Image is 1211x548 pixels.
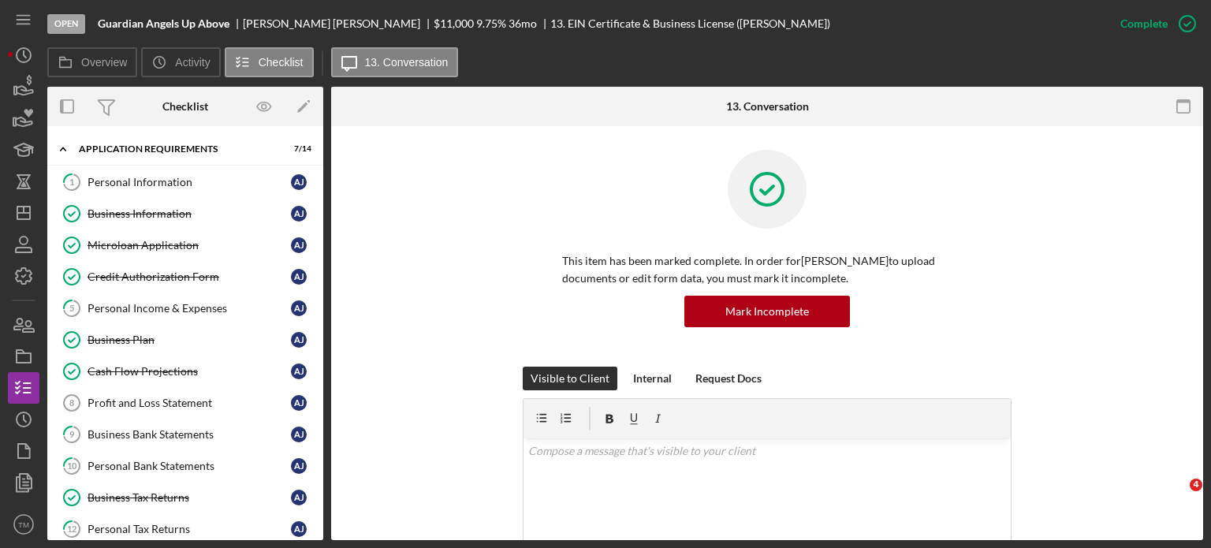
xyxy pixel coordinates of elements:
[291,237,307,253] div: A J
[69,429,75,439] tspan: 9
[55,324,315,356] a: Business PlanAJ
[1120,8,1168,39] div: Complete
[88,523,291,535] div: Personal Tax Returns
[55,198,315,229] a: Business InformationAJ
[550,17,830,30] div: 13. EIN Certificate & Business License ([PERSON_NAME])
[55,482,315,513] a: Business Tax ReturnsAJ
[291,332,307,348] div: A J
[283,144,311,154] div: 7 / 14
[1105,8,1203,39] button: Complete
[331,47,459,77] button: 13. Conversation
[69,398,74,408] tspan: 8
[55,229,315,261] a: Microloan ApplicationAJ
[531,367,609,390] div: Visible to Client
[55,387,315,419] a: 8Profit and Loss StatementAJ
[291,206,307,222] div: A J
[523,367,617,390] button: Visible to Client
[88,207,291,220] div: Business Information
[79,144,272,154] div: APPLICATION REQUIREMENTS
[1157,479,1195,516] iframe: Intercom live chat
[291,363,307,379] div: A J
[55,513,315,545] a: 12Personal Tax ReturnsAJ
[291,395,307,411] div: A J
[88,428,291,441] div: Business Bank Statements
[175,56,210,69] label: Activity
[633,367,672,390] div: Internal
[259,56,304,69] label: Checklist
[69,177,74,187] tspan: 1
[8,509,39,540] button: TM
[625,367,680,390] button: Internal
[291,300,307,316] div: A J
[88,334,291,346] div: Business Plan
[365,56,449,69] label: 13. Conversation
[243,17,434,30] div: [PERSON_NAME] [PERSON_NAME]
[67,524,76,534] tspan: 12
[18,520,29,529] text: TM
[88,460,291,472] div: Personal Bank Statements
[88,270,291,283] div: Credit Authorization Form
[291,174,307,190] div: A J
[88,239,291,252] div: Microloan Application
[141,47,220,77] button: Activity
[684,296,850,327] button: Mark Incomplete
[67,460,77,471] tspan: 10
[55,450,315,482] a: 10Personal Bank StatementsAJ
[88,365,291,378] div: Cash Flow Projections
[225,47,314,77] button: Checklist
[69,303,74,313] tspan: 5
[55,356,315,387] a: Cash Flow ProjectionsAJ
[47,14,85,34] div: Open
[81,56,127,69] label: Overview
[47,47,137,77] button: Overview
[291,521,307,537] div: A J
[291,490,307,505] div: A J
[291,458,307,474] div: A J
[695,367,762,390] div: Request Docs
[55,293,315,324] a: 5Personal Income & ExpensesAJ
[55,166,315,198] a: 1Personal InformationAJ
[509,17,537,30] div: 36 mo
[88,302,291,315] div: Personal Income & Expenses
[687,367,769,390] button: Request Docs
[88,176,291,188] div: Personal Information
[562,252,972,288] p: This item has been marked complete. In order for [PERSON_NAME] to upload documents or edit form d...
[162,100,208,113] div: Checklist
[88,397,291,409] div: Profit and Loss Statement
[434,17,474,30] span: $11,000
[291,269,307,285] div: A J
[1190,479,1202,491] span: 4
[88,491,291,504] div: Business Tax Returns
[55,419,315,450] a: 9Business Bank StatementsAJ
[725,296,809,327] div: Mark Incomplete
[55,261,315,293] a: Credit Authorization FormAJ
[291,427,307,442] div: A J
[98,17,229,30] b: Guardian Angels Up Above
[726,100,809,113] div: 13. Conversation
[476,17,506,30] div: 9.75 %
